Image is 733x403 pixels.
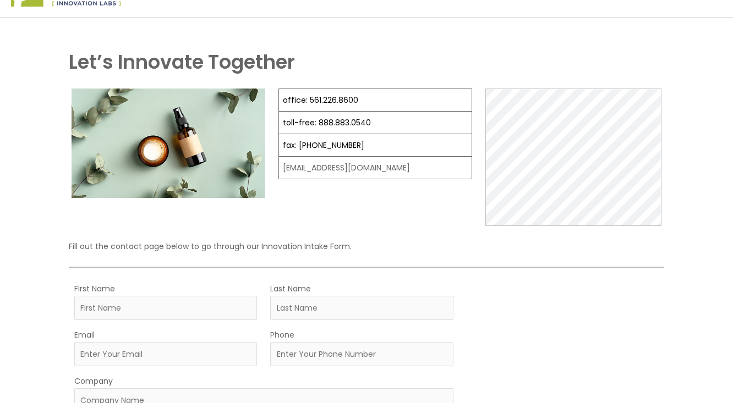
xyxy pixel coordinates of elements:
label: First Name [74,281,115,296]
p: Fill out the contact page below to go through our Innovation Intake Form. [69,239,664,253]
img: Contact page image for private label skincare manufacturer Cosmetic solutions shows a skin care b... [72,89,265,197]
td: [EMAIL_ADDRESS][DOMAIN_NAME] [278,157,472,179]
a: fax: [PHONE_NUMBER] [283,140,364,151]
input: First Name [74,296,257,320]
input: Enter Your Phone Number [270,342,453,366]
strong: Let’s Innovate Together [69,48,295,75]
label: Company [74,374,113,388]
input: Enter Your Email [74,342,257,366]
a: toll-free: 888.883.0540 [283,117,371,128]
label: Email [74,328,95,342]
a: office: 561.226.8600 [283,95,358,106]
label: Phone [270,328,294,342]
input: Last Name [270,296,453,320]
label: Last Name [270,281,311,296]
